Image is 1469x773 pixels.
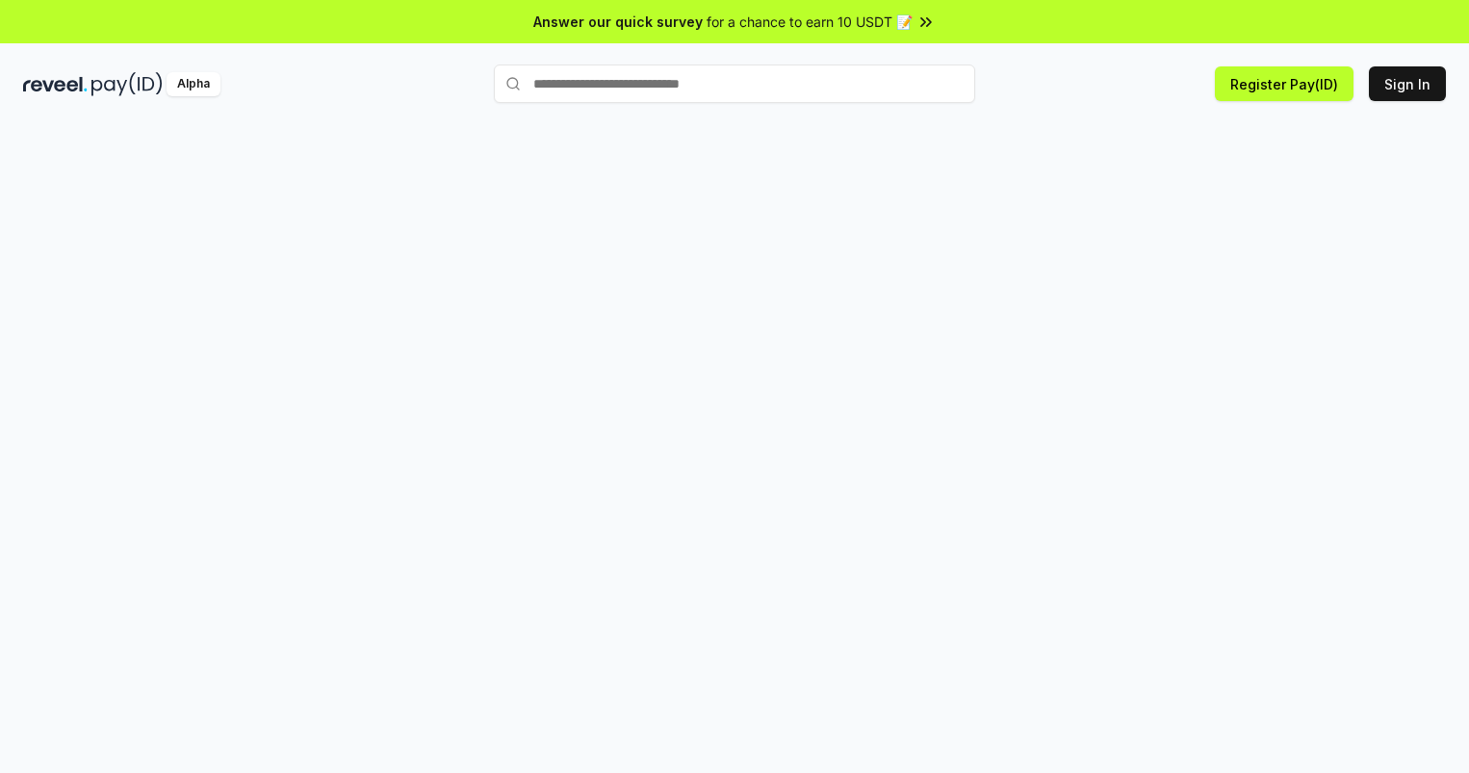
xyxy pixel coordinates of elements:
[167,72,220,96] div: Alpha
[23,72,88,96] img: reveel_dark
[707,12,913,32] span: for a chance to earn 10 USDT 📝
[1369,66,1446,101] button: Sign In
[533,12,703,32] span: Answer our quick survey
[1215,66,1353,101] button: Register Pay(ID)
[91,72,163,96] img: pay_id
